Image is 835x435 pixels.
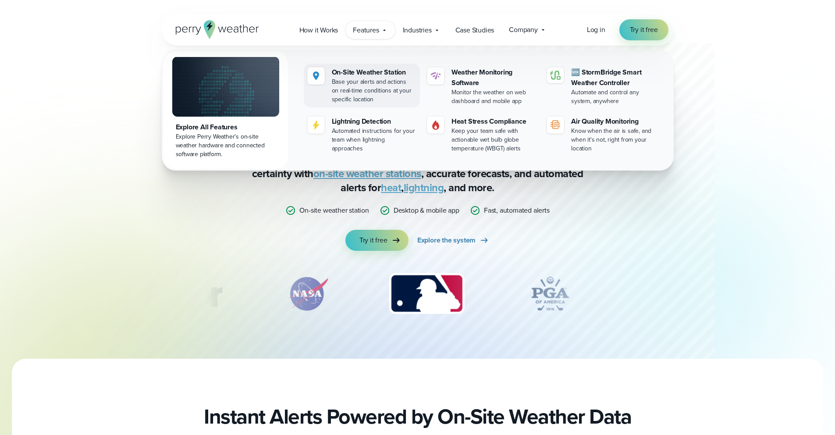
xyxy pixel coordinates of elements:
a: Explore All Features Explore Perry Weather's on-site weather hardware and connected software plat... [163,51,288,169]
p: Desktop & mobile app [394,205,459,216]
a: Explore the system [417,230,490,251]
img: software-icon.svg [430,71,441,81]
p: Stop relying on weather apps with inaccurate data — Perry Weather delivers certainty with , accur... [242,153,593,195]
span: Case Studies [455,25,494,36]
div: slideshow [206,272,630,320]
a: perry weather heat Heat Stress Compliance Keep your team safe with actionable wet bulb globe temp... [423,113,540,157]
img: NASA.svg [277,272,338,316]
span: Explore the system [417,235,476,246]
a: lightning [404,180,444,196]
p: Fast, automated alerts [484,205,550,216]
div: Explore Perry Weather's on-site weather hardware and connected software platform. [176,132,276,159]
a: perry weather location On-Site Weather Station Base your alerts and actions on real-time conditio... [304,64,420,107]
h2: Instant Alerts Powered by On-Site Weather Data [204,404,631,429]
img: perry weather heat [430,120,441,130]
div: Weather Monitoring Software [451,67,536,88]
img: lightning-icon.svg [311,120,321,130]
div: Keep your team safe with actionable wet bulb globe temperature (WBGT) alerts [451,127,536,153]
div: 5 of 12 [627,272,697,316]
p: On-site weather station [299,205,369,216]
a: Lightning Detection Automated instructions for your team when lightning approaches [304,113,420,157]
a: Weather Monitoring Software Monitor the weather on web dashboard and mobile app [423,64,540,109]
a: on-site weather stations [313,166,421,182]
div: 4 of 12 [515,272,585,316]
a: Log in [587,25,605,35]
img: Turner-Construction_1.svg [110,272,235,316]
div: Base your alerts and actions on real-time conditions at your specific location [332,78,416,104]
img: stormbridge-icon-V6.svg [550,71,561,80]
div: Monitor the weather on web dashboard and mobile app [451,88,536,106]
a: 🆕 StormBridge Smart Weather Controller Automate and control any system, anywhere [543,64,659,109]
a: Air Quality Monitoring Know when the air is safe, and when it's not, right from your location [543,113,659,157]
img: aqi-icon.svg [550,120,561,130]
div: Automate and control any system, anywhere [571,88,656,106]
span: How it Works [299,25,338,36]
img: PGA.svg [515,272,585,316]
img: MLB.svg [380,272,473,316]
div: Air Quality Monitoring [571,116,656,127]
div: Automated instructions for your team when lightning approaches [332,127,416,153]
a: How it Works [292,21,346,39]
img: perry weather location [311,71,321,81]
span: Industries [403,25,432,36]
a: Try it free [345,230,409,251]
a: Try it free [619,19,668,40]
div: 3 of 12 [380,272,473,316]
div: Heat Stress Compliance [451,116,536,127]
div: Explore All Features [176,122,276,132]
img: DPR-Construction.svg [627,272,697,316]
div: Know when the air is safe, and when it's not, right from your location [571,127,656,153]
div: 2 of 12 [277,272,338,316]
span: Try it free [630,25,658,35]
div: Lightning Detection [332,116,416,127]
a: heat [381,180,401,196]
span: Company [509,25,538,35]
div: 1 of 12 [110,272,235,316]
div: On-Site Weather Station [332,67,416,78]
a: Case Studies [448,21,502,39]
span: Features [353,25,379,36]
div: 🆕 StormBridge Smart Weather Controller [571,67,656,88]
span: Try it free [359,235,387,246]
